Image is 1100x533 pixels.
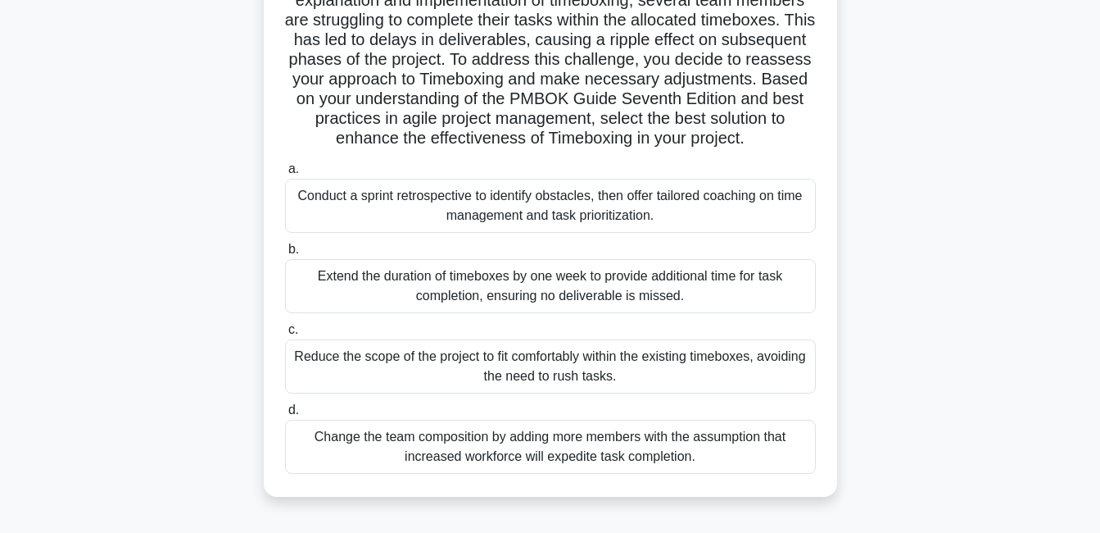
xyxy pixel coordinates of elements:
[288,403,299,417] span: d.
[285,339,816,394] div: Reduce the scope of the project to fit comfortably within the existing timeboxes, avoiding the ne...
[285,179,816,233] div: Conduct a sprint retrospective to identify obstacles, then offer tailored coaching on time manage...
[288,162,299,175] span: a.
[288,322,298,336] span: c.
[288,242,299,256] span: b.
[285,420,816,474] div: Change the team composition by adding more members with the assumption that increased workforce w...
[285,259,816,313] div: Extend the duration of timeboxes by one week to provide additional time for task completion, ensu...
